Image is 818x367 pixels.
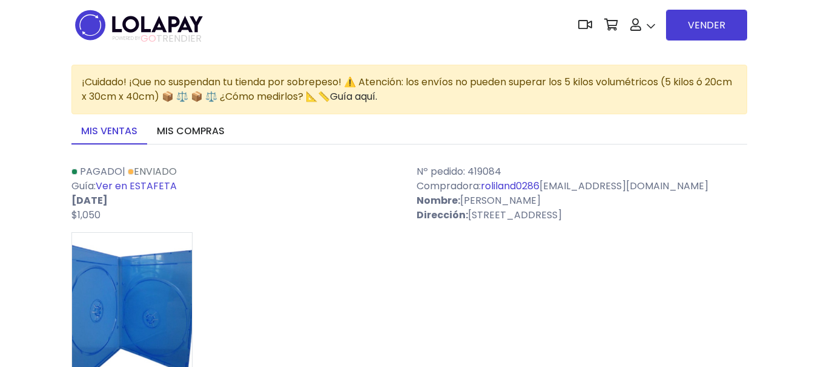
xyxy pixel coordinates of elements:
a: VENDER [666,10,747,41]
a: Guía aquí. [330,89,377,103]
img: logo [71,6,206,44]
span: TRENDIER [113,33,202,44]
p: [STREET_ADDRESS] [417,208,747,222]
a: Mis ventas [71,119,147,145]
span: $1,050 [71,208,101,222]
strong: Dirección: [417,208,468,222]
p: [PERSON_NAME] [417,193,747,208]
span: POWERED BY [113,35,140,42]
span: ¡Cuidado! ¡Que no suspendan tu tienda por sobrepeso! ⚠️ Atención: los envíos no pueden superar lo... [82,75,732,103]
strong: Nombre: [417,193,460,207]
span: Pagado [80,164,122,178]
p: Compradora: [EMAIL_ADDRESS][DOMAIN_NAME] [417,179,747,193]
span: GO [140,31,156,45]
p: Nº pedido: 419084 [417,164,747,179]
p: [DATE] [71,193,402,208]
a: roliland0286 [481,179,539,193]
a: Ver en ESTAFETA [96,179,177,193]
a: Enviado [128,164,177,178]
div: | Guía: [64,164,409,222]
a: Mis compras [147,119,234,145]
